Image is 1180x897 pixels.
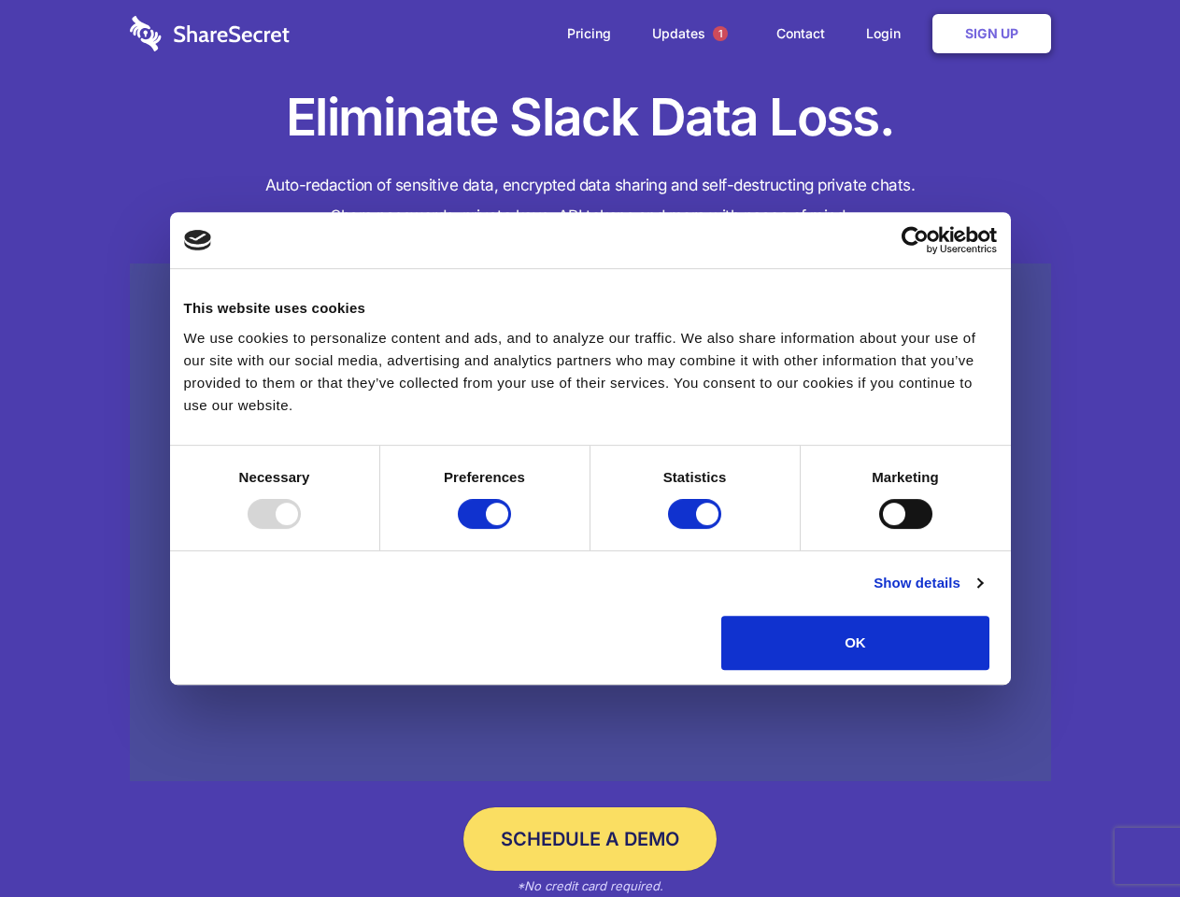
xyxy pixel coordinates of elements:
h4: Auto-redaction of sensitive data, encrypted data sharing and self-destructing private chats. Shar... [130,170,1051,232]
a: Show details [874,572,982,594]
a: Sign Up [932,14,1051,53]
em: *No credit card required. [517,878,663,893]
strong: Necessary [239,469,310,485]
strong: Preferences [444,469,525,485]
div: This website uses cookies [184,297,997,320]
h1: Eliminate Slack Data Loss. [130,84,1051,151]
strong: Marketing [872,469,939,485]
span: 1 [713,26,728,41]
a: Login [847,5,929,63]
a: Contact [758,5,844,63]
button: OK [721,616,989,670]
img: logo [184,230,212,250]
a: Wistia video thumbnail [130,263,1051,782]
a: Pricing [548,5,630,63]
div: We use cookies to personalize content and ads, and to analyze our traffic. We also share informat... [184,327,997,417]
a: Usercentrics Cookiebot - opens in a new window [833,226,997,254]
a: Schedule a Demo [463,807,717,871]
img: logo-wordmark-white-trans-d4663122ce5f474addd5e946df7df03e33cb6a1c49d2221995e7729f52c070b2.svg [130,16,290,51]
strong: Statistics [663,469,727,485]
